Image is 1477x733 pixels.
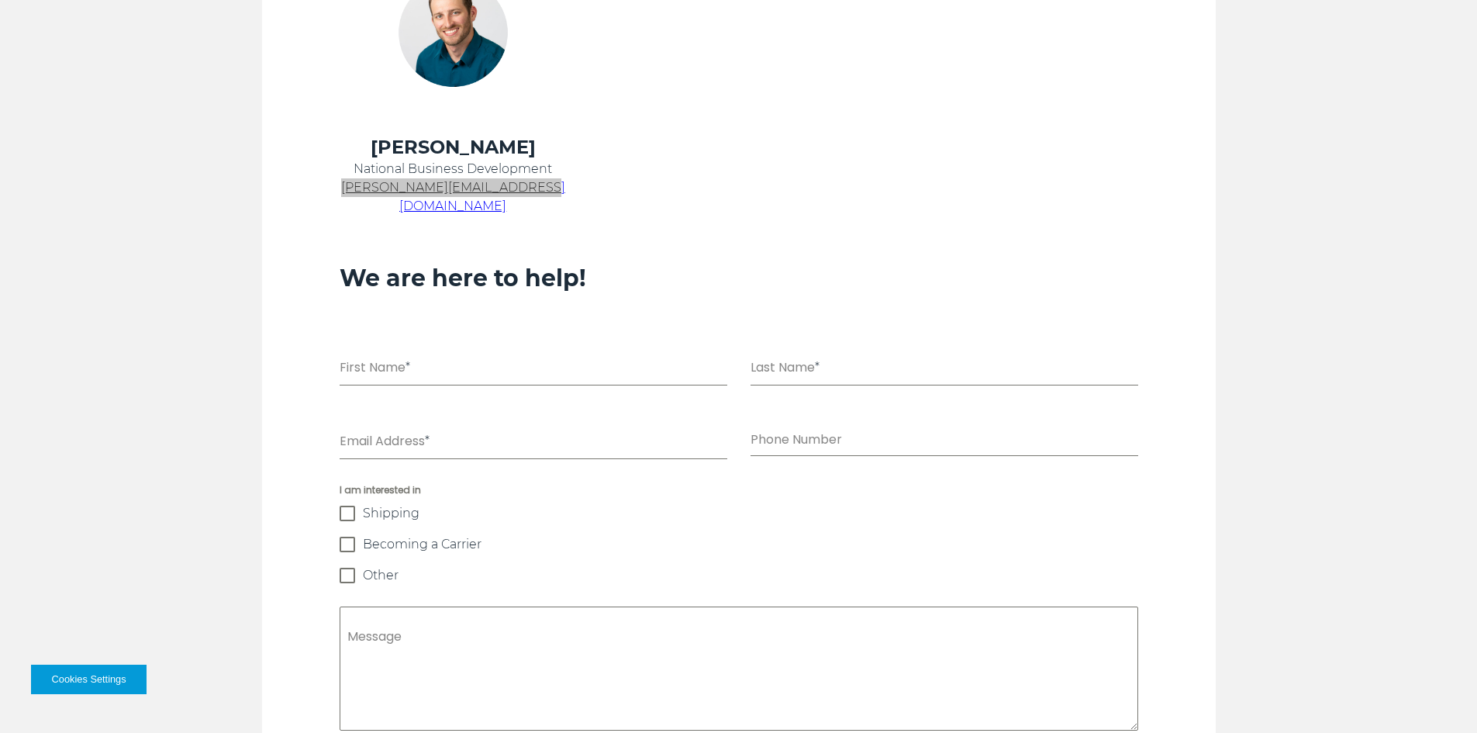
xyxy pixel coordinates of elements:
label: Becoming a Carrier [340,537,1138,552]
h4: [PERSON_NAME] [340,135,567,160]
label: Other [340,568,1138,583]
span: I am interested in [340,482,1138,498]
label: Shipping [340,506,1138,521]
a: [PERSON_NAME][EMAIL_ADDRESS][DOMAIN_NAME] [341,180,565,213]
span: Shipping [363,506,419,521]
iframe: Chat Widget [1399,659,1477,733]
p: National Business Development [340,160,567,178]
h3: We are here to help! [340,264,1138,293]
span: Other [363,568,399,583]
span: Becoming a Carrier [363,537,481,552]
button: Cookies Settings [31,665,147,694]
